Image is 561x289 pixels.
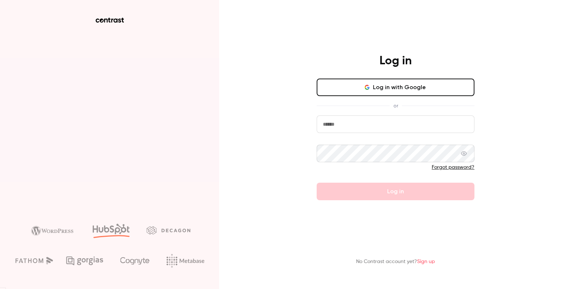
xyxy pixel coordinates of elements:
[390,102,402,110] span: or
[146,226,190,234] img: decagon
[317,79,474,96] button: Log in with Google
[432,165,474,170] a: Forgot password?
[356,258,435,266] p: No Contrast account yet?
[417,259,435,264] a: Sign up
[379,54,412,68] h4: Log in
